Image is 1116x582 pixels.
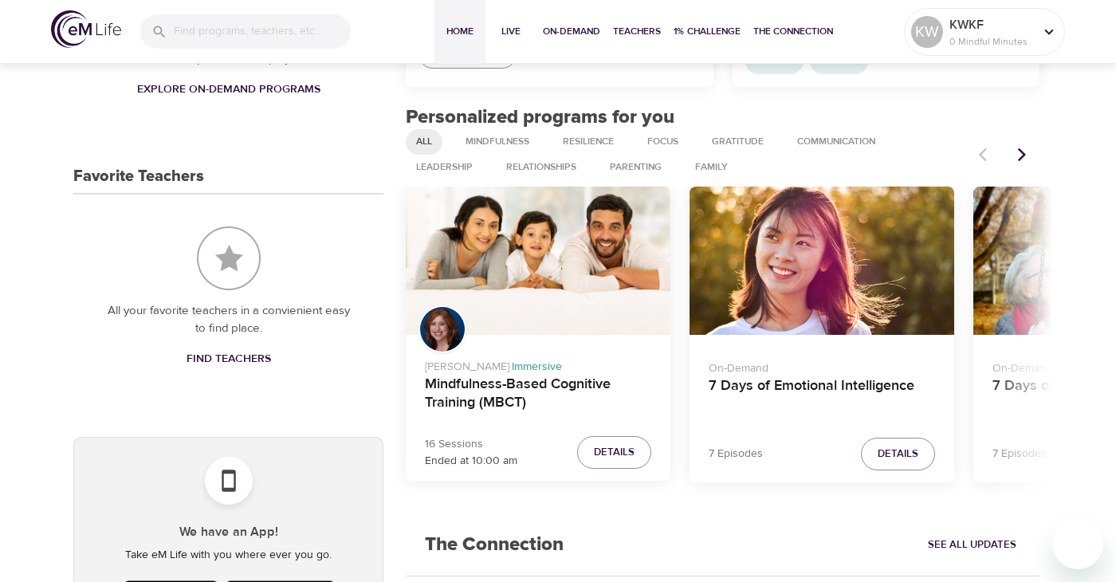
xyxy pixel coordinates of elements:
span: Details [594,443,635,462]
span: Gratitude [702,135,773,148]
p: [PERSON_NAME] · [425,352,651,376]
a: Find Teachers [180,344,277,374]
h2: Personalized programs for you [406,106,1039,129]
p: 16 Sessions [425,436,517,453]
span: Home [441,23,479,40]
div: Resilience [552,129,624,155]
p: Ended at 10:00 am [425,453,517,470]
p: Take eM Life with you where ever you go. [87,547,370,564]
span: Resilience [553,135,623,148]
p: All your favorite teachers in a convienient easy to find place. [105,302,352,338]
span: Leadership [407,160,482,174]
span: Family [686,160,737,174]
p: On-Demand [709,354,935,377]
p: 7 Episodes [992,446,1047,462]
button: Next items [1004,137,1039,172]
button: Details [577,436,651,469]
iframe: Button to launch messaging window [1052,518,1103,569]
span: Communication [788,135,885,148]
p: KWKF [949,15,1034,34]
button: Mindfulness-Based Cognitive Training (MBCT) [406,187,670,336]
span: Relationships [497,160,586,174]
span: Live [492,23,530,40]
span: Focus [638,135,688,148]
span: Teachers [613,23,661,40]
h2: The Connection [406,514,583,576]
button: 7 Days of Emotional Intelligence [690,187,954,336]
span: The Connection [753,23,833,40]
div: Parenting [599,155,672,180]
span: Details [878,445,918,463]
img: Favorite Teachers [197,226,261,290]
h4: Mindfulness-Based Cognitive Training (MBCT) [425,376,651,414]
a: Explore On-Demand Programs [131,75,327,104]
div: Communication [787,129,886,155]
div: Mindfulness [455,129,540,155]
span: Immersive [512,360,562,374]
p: 7 Episodes [709,446,763,462]
div: Relationships [496,155,587,180]
span: Find Teachers [187,349,271,369]
div: KW [911,16,943,48]
h3: Favorite Teachers [73,167,204,186]
span: 1% Challenge [674,23,741,40]
span: Explore On-Demand Programs [137,80,320,100]
input: Find programs, teachers, etc... [174,14,351,49]
span: Parenting [600,160,671,174]
span: On-Demand [543,23,600,40]
button: Details [861,438,935,470]
div: Gratitude [701,129,774,155]
p: 0 Mindful Minutes [949,34,1034,49]
span: All [407,135,442,148]
h4: 7 Days of Emotional Intelligence [709,377,935,415]
img: logo [51,10,121,48]
span: Mindfulness [456,135,539,148]
a: See All Updates [924,533,1020,557]
h5: We have an App! [87,524,370,541]
div: All [406,129,442,155]
div: Leadership [406,155,483,180]
div: Focus [637,129,689,155]
div: Family [685,155,738,180]
span: See All Updates [928,536,1016,554]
